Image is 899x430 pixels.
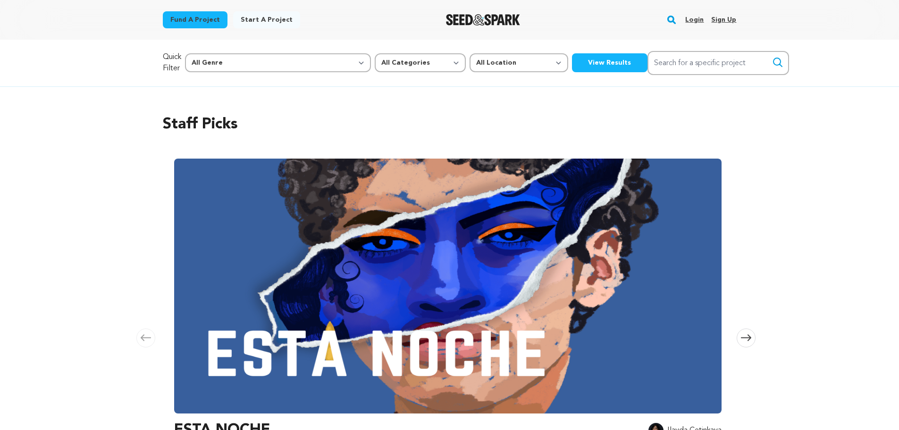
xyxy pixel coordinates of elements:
[572,53,647,72] button: View Results
[711,12,736,27] a: Sign up
[446,14,520,25] a: Seed&Spark Homepage
[446,14,520,25] img: Seed&Spark Logo Dark Mode
[647,51,789,75] input: Search for a specific project
[163,11,227,28] a: Fund a project
[163,51,181,74] p: Quick Filter
[233,11,300,28] a: Start a project
[174,159,722,413] img: ESTA NOCHE image
[163,113,737,136] h2: Staff Picks
[685,12,704,27] a: Login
